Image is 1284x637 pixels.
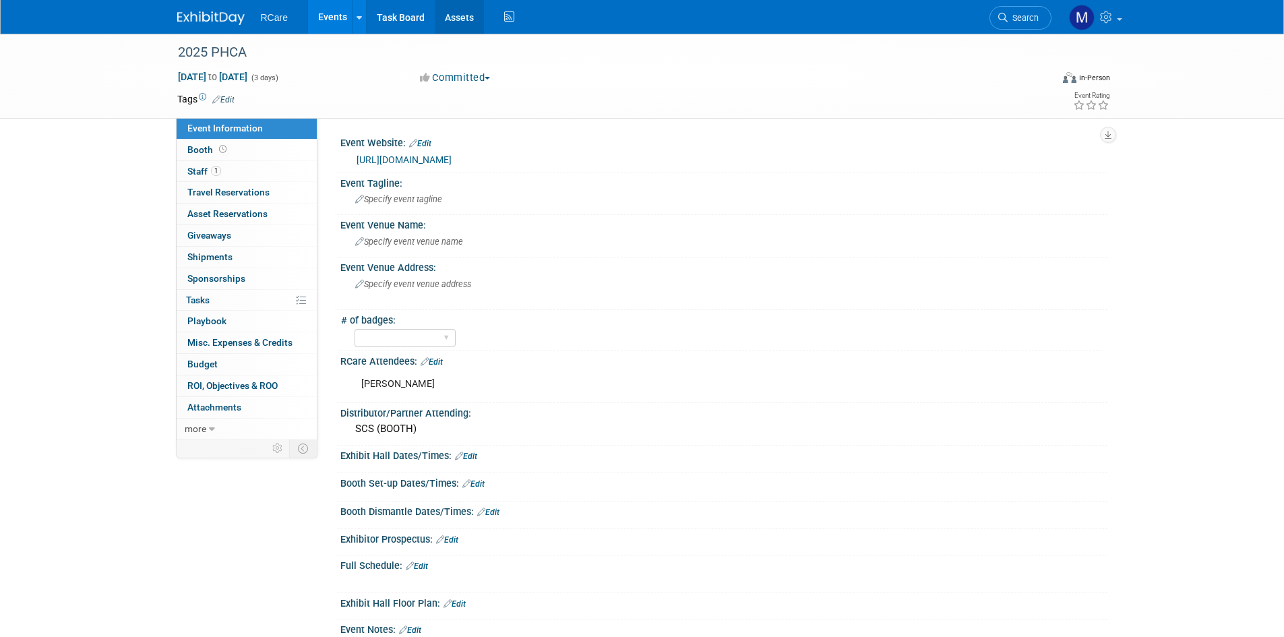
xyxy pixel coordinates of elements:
span: Tasks [186,295,210,305]
a: Edit [399,626,421,635]
div: Event Venue Address: [340,257,1107,274]
div: Exhibitor Prospectus: [340,529,1107,547]
span: Specify event venue name [355,237,463,247]
span: Asset Reservations [187,208,268,219]
a: Staff1 [177,161,317,182]
a: Tasks [177,290,317,311]
a: Asset Reservations [177,204,317,224]
div: Event Website: [340,133,1107,150]
a: Search [989,6,1051,30]
span: Booth [187,144,229,155]
a: Edit [436,535,458,545]
td: Personalize Event Tab Strip [266,439,290,457]
span: Budget [187,359,218,369]
div: Distributor/Partner Attending: [340,403,1107,420]
div: RCare Attendees: [340,351,1107,369]
img: ExhibitDay [177,11,245,25]
div: Event Rating [1073,92,1109,99]
span: [DATE] [DATE] [177,71,248,83]
a: Playbook [177,311,317,332]
div: Full Schedule: [340,555,1107,573]
a: Shipments [177,247,317,268]
a: Giveaways [177,225,317,246]
span: Attachments [187,402,241,413]
td: Toggle Event Tabs [289,439,317,457]
span: Specify event venue address [355,279,471,289]
a: [URL][DOMAIN_NAME] [357,154,452,165]
a: Edit [421,357,443,367]
span: Specify event tagline [355,194,442,204]
td: Tags [177,92,235,106]
div: Event Tagline: [340,173,1107,190]
div: Exhibit Hall Dates/Times: [340,446,1107,463]
div: Event Format [972,70,1111,90]
a: Misc. Expenses & Credits [177,332,317,353]
span: RCare [261,12,288,23]
div: 2025 PHCA [173,40,1031,65]
span: Event Information [187,123,263,133]
span: to [206,71,219,82]
a: Attachments [177,397,317,418]
div: # of badges: [341,310,1101,327]
a: Edit [455,452,477,461]
a: Sponsorships [177,268,317,289]
span: Sponsorships [187,273,245,284]
span: Search [1008,13,1039,23]
span: Playbook [187,315,226,326]
div: SCS (BOOTH) [350,419,1097,439]
div: [PERSON_NAME] [352,371,959,398]
span: (3 days) [250,73,278,82]
a: Budget [177,354,317,375]
div: Booth Set-up Dates/Times: [340,473,1107,491]
a: Edit [444,599,466,609]
a: Edit [212,95,235,104]
span: Giveaways [187,230,231,241]
a: Event Information [177,118,317,139]
div: In-Person [1078,73,1110,83]
span: 1 [211,166,221,176]
span: ROI, Objectives & ROO [187,380,278,391]
a: Edit [462,479,485,489]
span: Booth not reserved yet [216,144,229,154]
span: Misc. Expenses & Credits [187,337,293,348]
a: Booth [177,140,317,160]
span: Travel Reservations [187,187,270,198]
button: Committed [415,71,495,85]
a: more [177,419,317,439]
span: more [185,423,206,434]
a: Edit [409,139,431,148]
a: Edit [406,562,428,571]
span: Shipments [187,251,233,262]
a: Edit [477,508,499,517]
span: Staff [187,166,221,177]
a: Travel Reservations [177,182,317,203]
div: Booth Dismantle Dates/Times: [340,502,1107,519]
img: Mila Vasquez [1069,5,1095,30]
div: Exhibit Hall Floor Plan: [340,593,1107,611]
div: Event Venue Name: [340,215,1107,232]
div: Event Notes: [340,619,1107,637]
a: ROI, Objectives & ROO [177,375,317,396]
img: Format-Inperson.png [1063,72,1076,83]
